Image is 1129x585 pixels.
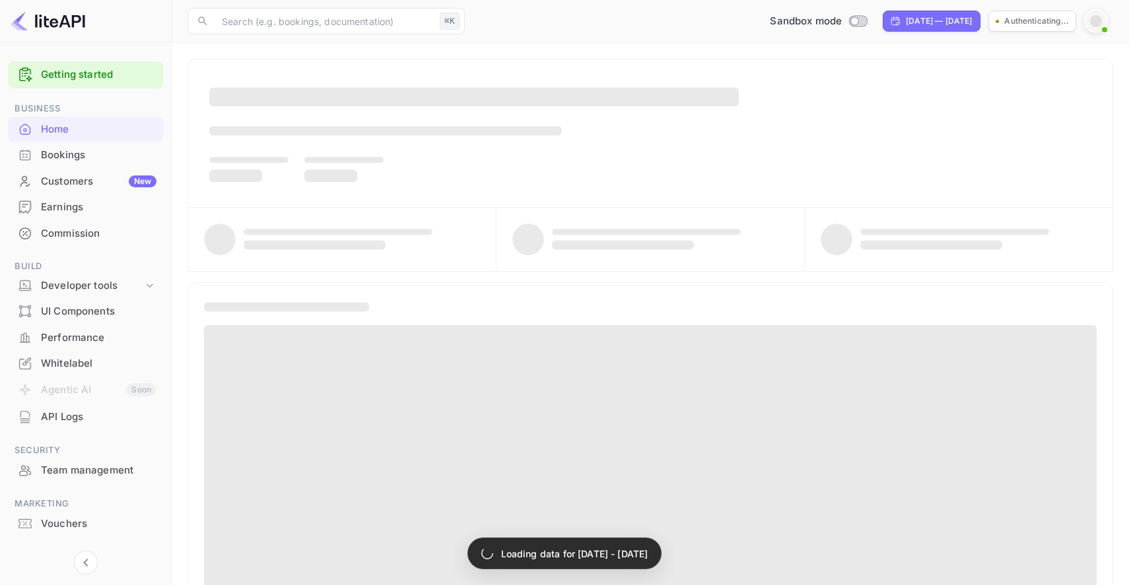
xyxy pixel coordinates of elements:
[8,61,163,88] div: Getting started
[8,351,163,377] div: Whitelabel
[8,142,163,168] div: Bookings
[8,404,163,430] div: API Logs
[8,102,163,116] span: Business
[41,148,156,163] div: Bookings
[74,551,98,574] button: Collapse navigation
[41,174,156,189] div: Customers
[41,410,156,425] div: API Logs
[8,221,163,247] div: Commission
[8,117,163,142] div: Home
[41,304,156,319] div: UI Components
[8,221,163,245] a: Commission
[8,142,163,167] a: Bookings
[41,356,156,371] div: Whitelabel
[8,458,163,482] a: Team management
[8,117,163,141] a: Home
[770,14,842,29] span: Sandbox mode
[41,67,156,82] a: Getting started
[8,325,163,351] div: Performance
[8,195,163,220] div: Earnings
[440,13,460,30] div: ⌘K
[8,259,163,274] span: Build
[41,516,156,532] div: Vouchers
[8,458,163,483] div: Team management
[41,330,156,346] div: Performance
[8,195,163,219] a: Earnings
[8,274,163,297] div: Developer tools
[129,175,156,187] div: New
[41,226,156,241] div: Commission
[8,299,163,323] a: UI Components
[214,8,434,34] input: Search (e.g. bookings, documentation)
[41,463,156,478] div: Team management
[883,11,980,32] div: Click to change the date range period
[41,200,156,215] div: Earnings
[8,325,163,350] a: Performance
[11,11,85,32] img: LiteAPI logo
[8,351,163,375] a: Whitelabel
[8,299,163,324] div: UI Components
[8,404,163,429] a: API Logs
[8,497,163,511] span: Marketing
[8,169,163,193] a: CustomersNew
[765,14,872,29] div: Switch to Production mode
[8,169,163,195] div: CustomersNew
[8,511,163,536] a: Vouchers
[8,511,163,537] div: Vouchers
[1004,15,1069,27] p: Authenticating...
[41,122,156,137] div: Home
[8,443,163,458] span: Security
[501,547,648,561] p: Loading data for [DATE] - [DATE]
[41,278,143,293] div: Developer tools
[906,15,972,27] div: [DATE] — [DATE]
